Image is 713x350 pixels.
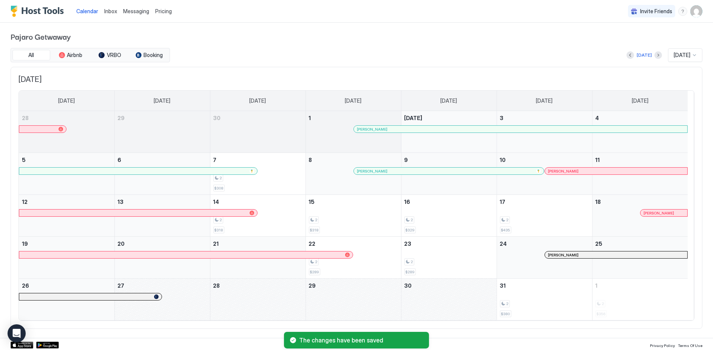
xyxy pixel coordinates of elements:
[357,169,387,174] span: [PERSON_NAME]
[118,157,122,163] span: 6
[592,153,688,195] td: October 11, 2025
[210,195,306,237] td: October 14, 2025
[497,153,592,195] td: October 10, 2025
[401,195,497,237] td: October 16, 2025
[593,153,688,167] a: October 11, 2025
[497,195,592,209] a: October 17, 2025
[242,91,274,111] a: Tuesday
[115,195,210,209] a: October 13, 2025
[596,199,601,205] span: 18
[210,195,306,209] a: October 14, 2025
[19,279,114,293] a: October 26, 2025
[306,195,401,237] td: October 15, 2025
[107,52,121,59] span: VRBO
[678,7,687,16] div: menu
[501,311,510,316] span: $380
[593,279,688,293] a: November 1, 2025
[8,324,26,342] div: Open Intercom Messenger
[404,157,408,163] span: 9
[51,91,82,111] a: Sunday
[310,228,319,233] span: $318
[210,279,306,293] a: October 28, 2025
[118,115,125,121] span: 29
[213,241,219,247] span: 21
[411,217,413,222] span: 2
[19,195,114,237] td: October 12, 2025
[401,153,497,195] td: October 9, 2025
[155,8,172,15] span: Pricing
[592,195,688,237] td: October 18, 2025
[306,111,401,153] td: October 1, 2025
[11,6,67,17] a: Host Tools Logo
[632,97,648,104] span: [DATE]
[306,153,401,167] a: October 8, 2025
[11,31,702,42] span: Pajaro Getwaway
[624,91,656,111] a: Saturday
[596,115,599,121] span: 4
[401,195,497,209] a: October 16, 2025
[11,48,170,62] div: tab-group
[500,199,506,205] span: 17
[506,301,509,306] span: 2
[19,111,114,125] a: September 28, 2025
[114,111,210,153] td: September 29, 2025
[91,50,129,60] button: VRBO
[118,241,125,247] span: 20
[345,97,362,104] span: [DATE]
[210,111,306,125] a: September 30, 2025
[497,279,592,321] td: October 31, 2025
[19,237,114,279] td: October 19, 2025
[548,253,684,257] div: [PERSON_NAME]
[357,127,684,132] div: [PERSON_NAME]
[118,282,125,289] span: 27
[596,282,598,289] span: 1
[497,237,592,251] a: October 24, 2025
[210,153,306,195] td: October 7, 2025
[306,153,401,195] td: October 8, 2025
[644,211,684,216] div: [PERSON_NAME]
[22,157,26,163] span: 5
[593,237,688,251] a: October 25, 2025
[497,111,592,125] a: October 3, 2025
[19,237,114,251] a: October 19, 2025
[123,8,149,14] span: Messaging
[406,270,415,274] span: $289
[637,52,652,59] div: [DATE]
[401,111,497,125] a: October 2, 2025
[213,199,219,205] span: 14
[213,282,220,289] span: 28
[19,75,694,84] span: [DATE]
[114,153,210,195] td: October 6, 2025
[130,50,168,60] button: Booking
[404,199,411,205] span: 16
[306,111,401,125] a: October 1, 2025
[596,157,600,163] span: 11
[144,52,163,59] span: Booking
[497,111,592,153] td: October 3, 2025
[210,111,306,153] td: September 30, 2025
[406,228,415,233] span: $329
[441,97,457,104] span: [DATE]
[306,279,401,321] td: October 29, 2025
[315,217,318,222] span: 2
[315,259,318,264] span: 2
[250,97,266,104] span: [DATE]
[12,50,50,60] button: All
[114,237,210,279] td: October 20, 2025
[500,115,504,121] span: 3
[338,91,369,111] a: Wednesday
[115,279,210,293] a: October 27, 2025
[67,52,83,59] span: Airbnb
[497,237,592,279] td: October 24, 2025
[357,127,387,132] span: [PERSON_NAME]
[654,51,662,59] button: Next month
[19,279,114,321] td: October 26, 2025
[309,115,311,121] span: 1
[299,336,423,344] span: The changes have been saved
[76,7,98,15] a: Calendar
[22,241,28,247] span: 19
[548,169,579,174] span: [PERSON_NAME]
[147,91,178,111] a: Monday
[690,5,702,17] div: User profile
